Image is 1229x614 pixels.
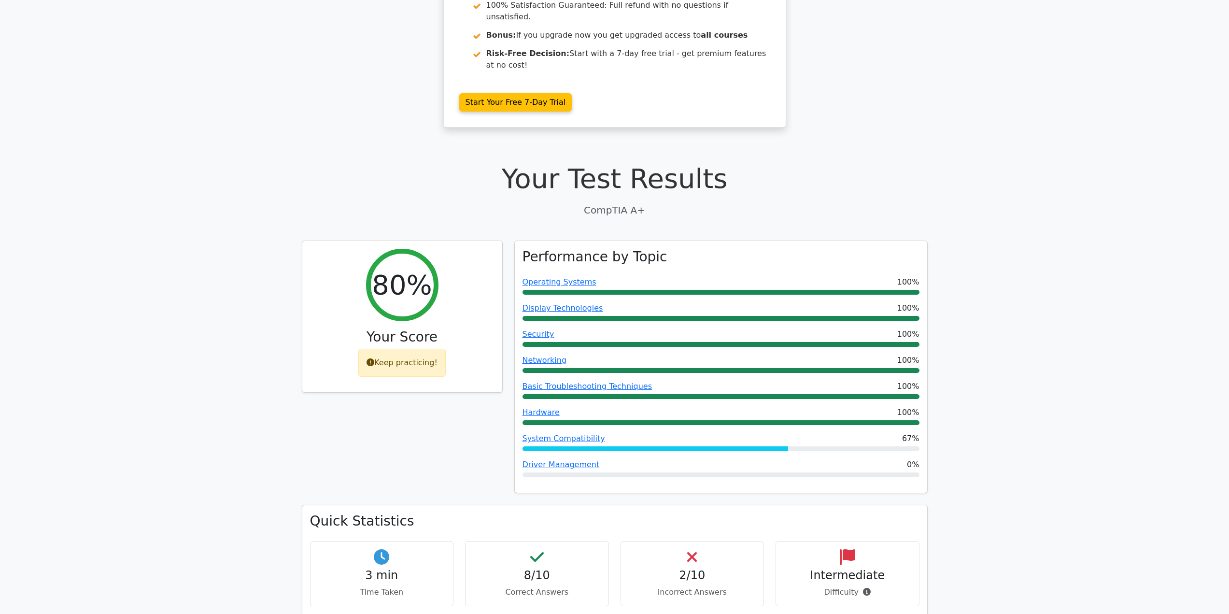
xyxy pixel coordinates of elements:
a: System Compatibility [523,434,605,443]
a: Start Your Free 7-Day Trial [459,93,572,112]
h3: Quick Statistics [310,513,919,529]
h3: Your Score [310,329,494,345]
span: 100% [897,407,919,418]
p: CompTIA A+ [302,203,928,217]
span: 0% [907,459,919,471]
a: Display Technologies [523,303,603,313]
p: Time Taken [318,586,446,598]
h4: 8/10 [473,569,601,583]
h2: 80% [372,269,432,301]
span: 100% [897,355,919,366]
h3: Performance by Topic [523,249,667,265]
span: 100% [897,328,919,340]
a: Security [523,329,554,339]
h1: Your Test Results [302,162,928,195]
p: Difficulty [784,586,911,598]
div: Keep practicing! [358,349,446,377]
a: Networking [523,356,567,365]
a: Driver Management [523,460,600,469]
h4: 3 min [318,569,446,583]
a: Hardware [523,408,560,417]
h4: Intermediate [784,569,911,583]
span: 100% [897,276,919,288]
span: 67% [902,433,919,444]
h4: 2/10 [629,569,756,583]
p: Incorrect Answers [629,586,756,598]
a: Basic Troubleshooting Techniques [523,382,652,391]
span: 100% [897,302,919,314]
p: Correct Answers [473,586,601,598]
a: Operating Systems [523,277,596,286]
span: 100% [897,381,919,392]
